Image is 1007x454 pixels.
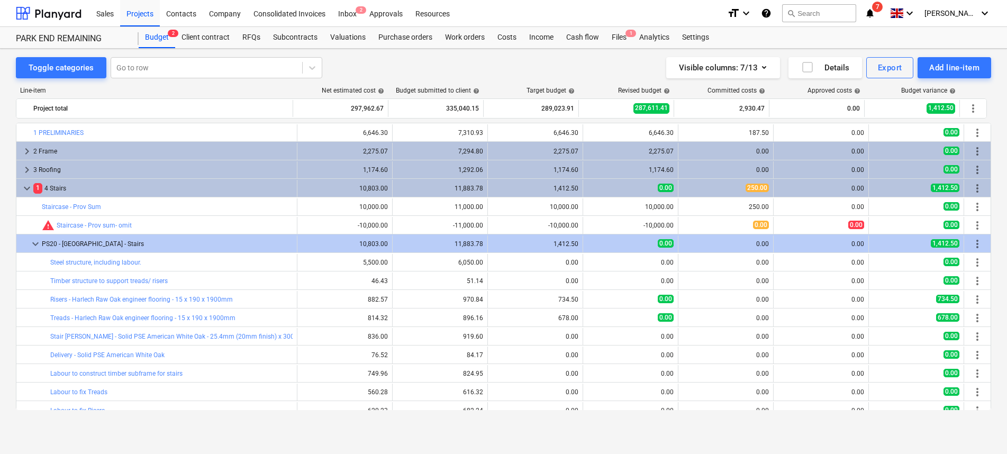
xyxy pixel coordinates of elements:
div: 0.00 [587,351,674,359]
div: 0.00 [774,100,860,117]
span: 0.00 [944,276,959,285]
span: 1,412.50 [931,239,959,248]
i: Knowledge base [761,7,772,20]
span: 0.00 [944,350,959,359]
div: Visible columns : 7/13 [679,61,767,75]
button: Add line-item [918,57,991,78]
span: More actions [971,367,984,380]
div: 0.00 [778,277,864,285]
a: Cash flow [560,27,605,48]
div: 0.00 [683,277,769,285]
span: help [757,88,765,94]
span: 0.00 [944,128,959,137]
span: 0.00 [944,147,959,155]
div: 0.00 [587,277,674,285]
span: 0.00 [658,295,674,303]
div: 0.00 [778,407,864,414]
div: 560.28 [302,388,388,396]
div: 2,930.47 [678,100,765,117]
a: Labour to construct timber subframe for stairs [50,370,183,377]
span: 2 [356,6,366,14]
div: 0.00 [778,314,864,322]
div: 620.23 [302,407,388,414]
span: 1 [33,183,42,193]
div: 76.52 [302,351,388,359]
div: 1,412.50 [492,240,578,248]
i: keyboard_arrow_down [903,7,916,20]
div: 836.00 [302,333,388,340]
span: More actions [971,275,984,287]
i: notifications [865,7,875,20]
div: Budget variance [901,87,956,94]
div: 11,883.78 [397,185,483,192]
div: 10,803.00 [302,185,388,192]
div: 0.00 [778,333,864,340]
span: help [947,88,956,94]
div: Settings [676,27,715,48]
span: 0.00 [944,221,959,229]
span: help [471,88,479,94]
a: Income [523,27,560,48]
span: help [566,88,575,94]
span: More actions [971,164,984,176]
div: 0.00 [587,388,674,396]
div: 0.00 [683,296,769,303]
div: 0.00 [683,407,769,414]
a: Staircase - Prov Sum [42,203,101,211]
span: 250.00 [746,184,769,192]
a: Costs [491,27,523,48]
div: 678.00 [492,314,578,322]
div: Analytics [633,27,676,48]
div: -10,000.00 [302,222,388,229]
span: 0.00 [658,184,674,192]
div: Export [878,61,902,75]
div: 0.00 [778,351,864,359]
div: Line-item [16,87,294,94]
div: 187.50 [683,129,769,137]
div: Target budget [527,87,575,94]
div: 46.43 [302,277,388,285]
a: Client contract [175,27,236,48]
span: keyboard_arrow_down [29,238,42,250]
span: More actions [971,145,984,158]
span: help [661,88,670,94]
div: 7,294.80 [397,148,483,155]
div: 6,646.30 [302,129,388,137]
div: 616.32 [397,388,483,396]
div: 0.00 [778,203,864,211]
a: Timber structure to support treads/ risers [50,277,168,285]
div: 1,174.60 [302,166,388,174]
div: 824.95 [397,370,483,377]
div: Net estimated cost [322,87,384,94]
span: search [787,9,795,17]
div: 0.00 [587,370,674,377]
span: 734.50 [936,295,959,303]
span: 0.00 [944,406,959,414]
div: 0.00 [683,240,769,248]
a: Steel structure, including labour. [50,259,141,266]
div: 0.00 [778,148,864,155]
div: 6,646.30 [492,129,578,137]
div: 84.17 [397,351,483,359]
a: Valuations [324,27,372,48]
span: 0.00 [944,387,959,396]
div: 0.00 [683,388,769,396]
span: 678.00 [936,313,959,322]
span: 0.00 [848,221,864,229]
div: Committed costs [707,87,765,94]
div: 0.00 [778,259,864,266]
div: -11,000.00 [397,222,483,229]
span: 287,611.41 [633,103,669,113]
span: 1,412.50 [927,103,955,113]
div: 10,803.00 [302,240,388,248]
span: 0.00 [658,239,674,248]
span: More actions [971,312,984,324]
span: More actions [967,102,979,115]
div: 10,000.00 [492,203,578,211]
span: 0.00 [944,202,959,211]
button: Export [866,57,914,78]
div: 289,023.91 [488,100,574,117]
div: Approved costs [808,87,860,94]
div: 970.84 [397,296,483,303]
